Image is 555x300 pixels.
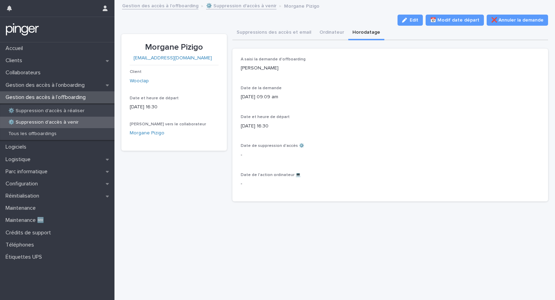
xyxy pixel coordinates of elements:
[134,56,212,60] a: [EMAIL_ADDRESS][DOMAIN_NAME]
[130,70,142,74] span: Client
[3,119,84,125] p: ⚙️ Suppression d'accès à venir
[241,123,540,130] p: [DATE] 16:30
[130,96,179,100] span: Date et heure de départ
[241,65,540,72] p: [PERSON_NAME]
[3,242,40,248] p: Téléphones
[3,69,46,76] p: Collaborateurs
[241,144,304,148] span: Date de suppression d'accès ⚙️
[241,115,290,119] span: Date et heure de départ
[315,26,348,40] button: Ordinateur
[130,122,206,126] span: [PERSON_NAME] vers le collaborateur
[130,103,219,111] p: [DATE] 16:30
[426,15,484,26] button: 📅 Modif date départ
[3,217,50,224] p: Maintenance 🆕
[410,18,418,23] span: Edit
[130,130,164,137] a: Morgane Pizigo
[130,77,149,85] a: Wooclap
[491,17,544,24] span: ❌ Annuler la demande
[3,168,53,175] p: Parc informatique
[3,230,57,236] p: Crédits de support
[3,57,28,64] p: Clients
[3,144,32,150] p: Logiciels
[6,23,39,36] img: mTgBEunGTSyRkCgitkcU
[3,193,45,199] p: Réinitialisation
[206,1,276,9] a: ⚙️ Suppression d'accès à venir
[3,181,43,187] p: Configuration
[3,156,36,163] p: Logistique
[3,108,90,114] p: ⚙️ Suppression d'accès à réaliser
[241,173,301,177] span: Date de l'action ordinateur 💻
[3,45,28,52] p: Accueil
[241,86,282,90] span: Date de la demande
[232,26,315,40] button: Suppressions des accès et email
[130,42,219,52] p: Morgane Pizigo
[430,17,479,24] span: 📅 Modif date départ
[284,2,319,9] p: Morgane Pizigo
[487,15,548,26] button: ❌ Annuler la demande
[3,131,62,137] p: Tous les offboardings
[3,94,91,101] p: Gestion des accès à l’offboarding
[398,15,423,26] button: Edit
[122,1,198,9] a: Gestion des accès à l’offboarding
[241,151,540,159] p: -
[3,82,90,89] p: Gestion des accès à l’onboarding
[241,93,540,101] p: [DATE] 09:09 am
[241,57,306,61] span: A saisi la demande d'offboarding
[348,26,384,40] button: Horodatage
[3,205,41,211] p: Maintenance
[3,254,48,260] p: Étiquettes UPS
[241,180,540,187] p: -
